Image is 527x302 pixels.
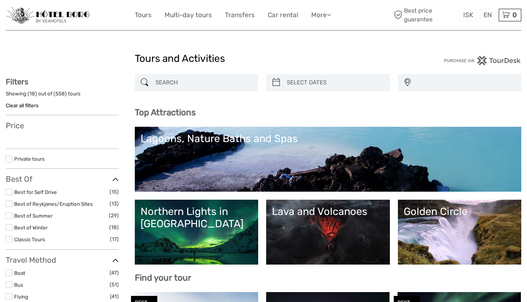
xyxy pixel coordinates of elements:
input: SELECT DATES [284,76,386,89]
a: Lagoons, Nature Baths and Spas [141,132,516,186]
a: Lava and Volcanoes [272,205,384,259]
a: Flying [14,294,28,300]
div: Lava and Volcanoes [272,205,384,218]
img: 97-048fac7b-21eb-4351-ac26-83e096b89eb3_logo_small.jpg [6,7,90,24]
span: (51) [110,280,119,289]
span: (47) [110,268,119,277]
span: (29) [109,211,119,220]
span: (15) [110,187,119,196]
span: (18) [109,223,119,232]
a: Bus [14,282,23,288]
a: Best of Winter [14,224,48,231]
a: Best of Reykjanes/Eruption Sites [14,201,93,207]
a: Transfers [225,10,255,21]
b: Top Attractions [135,107,196,118]
strong: Filters [6,77,28,86]
span: ISK [463,11,473,19]
a: Golden Circle [404,205,516,259]
a: Best of Summer [14,213,53,219]
img: PurchaseViaTourDesk.png [444,56,521,65]
span: Best price guarantee [393,6,458,23]
div: EN [480,9,495,21]
span: (13) [110,199,119,208]
a: Boat [14,270,25,276]
span: (41) [110,292,119,301]
a: Tours [135,10,152,21]
a: Best for Self Drive [14,189,57,195]
span: (17) [110,235,119,244]
a: Multi-day tours [165,10,212,21]
b: Find your tour [135,273,191,283]
span: 0 [511,11,518,19]
div: Golden Circle [404,205,516,218]
div: Lagoons, Nature Baths and Spas [141,132,516,145]
h3: Best Of [6,174,119,184]
a: More [311,10,331,21]
label: 558 [55,90,65,97]
h3: Travel Method [6,255,119,265]
a: Classic Tours [14,236,45,242]
a: Private tours [14,156,45,162]
h3: Price [6,121,119,130]
a: Clear all filters [6,102,39,108]
div: Showing ( ) out of ( ) tours [6,90,119,102]
label: 18 [29,90,35,97]
h1: Tours and Activities [135,53,393,65]
input: SEARCH [152,76,255,89]
a: Car rental [268,10,298,21]
a: Northern Lights in [GEOGRAPHIC_DATA] [141,205,253,259]
div: Northern Lights in [GEOGRAPHIC_DATA] [141,205,253,230]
